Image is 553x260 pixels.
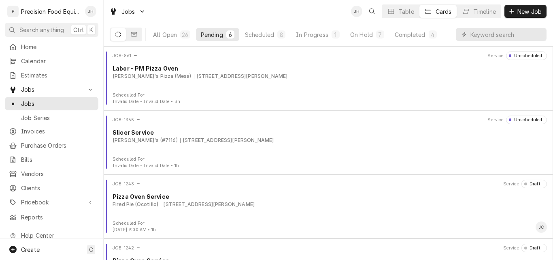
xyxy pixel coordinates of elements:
[21,184,94,192] span: Clients
[5,54,98,68] a: Calendar
[107,192,550,208] div: Card Body
[180,137,274,144] div: Object Subtext Secondary
[21,141,94,150] span: Purchase Orders
[228,30,233,39] div: 6
[104,174,553,239] div: Job Card: JOB-1243
[113,156,179,163] div: Object Extra Context Footer Label
[113,201,158,208] div: Object Subtext Primary
[113,201,547,208] div: Object Subtext
[89,26,93,34] span: K
[536,221,547,233] div: Jacob Cardenas's Avatar
[161,201,255,208] div: Object Subtext Secondary
[7,6,19,17] div: P
[430,30,435,39] div: 4
[5,111,98,125] a: Job Series
[113,227,156,232] span: [DATE] 9:00 AM • 1h
[503,180,547,188] div: Card Header Secondary Content
[113,181,134,187] div: Object ID
[516,7,543,16] span: New Job
[504,5,547,18] button: New Job
[104,110,553,174] div: Job Card: JOB-1365
[113,192,547,201] div: Object Title
[21,43,94,51] span: Home
[21,71,94,80] span: Estimates
[21,170,94,178] span: Vendors
[536,221,547,233] div: Card Footer Primary Content
[5,139,98,152] a: Purchase Orders
[21,231,94,240] span: Help Center
[113,73,191,80] div: Object Subtext Primary
[21,246,40,253] span: Create
[503,244,547,252] div: Card Header Secondary Content
[107,156,550,169] div: Card Footer
[5,181,98,195] a: Clients
[85,6,96,17] div: Jason Hertel's Avatar
[506,116,547,124] div: Object Status
[107,180,550,188] div: Card Header
[487,53,504,59] div: Object Extra Context Header
[5,153,98,166] a: Bills
[113,137,547,144] div: Object Subtext
[5,167,98,180] a: Vendors
[107,128,550,144] div: Card Body
[21,85,82,94] span: Jobs
[511,53,542,59] div: Unscheduled
[5,69,98,82] a: Estimates
[113,64,547,73] div: Object Title
[113,227,156,233] div: Object Extra Context Footer Value
[5,97,98,110] a: Jobs
[536,221,547,233] div: JC
[21,57,94,65] span: Calendar
[113,245,134,251] div: Object ID
[107,220,550,233] div: Card Footer
[104,46,553,110] div: Job Card: JOB-861
[113,137,178,144] div: Object Subtext Primary
[279,30,284,39] div: 8
[351,6,362,17] div: Jason Hertel's Avatar
[296,30,328,39] div: In Progress
[506,52,547,60] div: Object Status
[113,99,180,104] span: Invalid Date - Invalid Date • 3h
[85,6,96,17] div: JH
[107,116,550,124] div: Card Header
[107,64,550,80] div: Card Body
[436,7,452,16] div: Cards
[473,7,496,16] div: Timeline
[106,5,149,18] a: Go to Jobs
[73,26,84,34] span: Ctrl
[113,180,140,188] div: Card Header Primary Content
[527,245,540,251] div: Draft
[378,30,383,39] div: 7
[113,73,547,80] div: Object Subtext
[21,198,82,206] span: Pricebook
[107,92,550,105] div: Card Footer
[113,117,134,123] div: Object ID
[503,181,519,187] div: Object Extra Context Header
[5,125,98,138] a: Invoices
[398,7,414,16] div: Table
[113,163,179,169] div: Object Extra Context Footer Value
[107,52,550,60] div: Card Header
[21,155,94,164] span: Bills
[21,127,94,135] span: Invoices
[333,30,338,39] div: 1
[350,30,373,39] div: On Hold
[113,52,138,60] div: Card Header Primary Content
[351,6,362,17] div: JH
[113,92,180,105] div: Card Footer Extra Context
[521,180,547,188] div: Object Status
[89,245,93,254] span: C
[470,28,542,41] input: Keyword search
[487,52,547,60] div: Card Header Secondary Content
[366,5,379,18] button: Open search
[21,114,94,122] span: Job Series
[503,245,519,251] div: Object Extra Context Header
[5,40,98,54] a: Home
[487,117,504,123] div: Object Extra Context Header
[113,220,156,227] div: Object Extra Context Footer Label
[5,211,98,224] a: Reports
[113,128,547,137] div: Object Title
[113,244,140,252] div: Card Header Primary Content
[5,196,98,209] a: Go to Pricebook
[487,116,547,124] div: Card Header Secondary Content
